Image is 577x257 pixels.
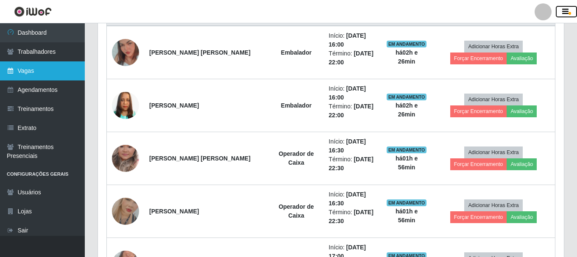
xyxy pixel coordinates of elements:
[450,158,507,170] button: Forçar Encerramento
[281,102,312,109] strong: Embalador
[14,6,52,17] img: CoreUI Logo
[464,41,522,53] button: Adicionar Horas Extra
[112,187,139,235] img: 1756495513119.jpeg
[279,203,314,219] strong: Operador de Caixa
[464,199,522,211] button: Adicionar Horas Extra
[387,41,427,47] span: EM ANDAMENTO
[387,146,427,153] span: EM ANDAMENTO
[329,49,376,67] li: Término:
[149,102,199,109] strong: [PERSON_NAME]
[387,199,427,206] span: EM ANDAMENTO
[112,81,139,130] img: 1753114982332.jpeg
[329,85,366,101] time: [DATE] 16:00
[329,32,366,48] time: [DATE] 16:00
[329,137,376,155] li: Início:
[329,155,376,173] li: Término:
[450,105,507,117] button: Forçar Encerramento
[329,190,376,208] li: Início:
[396,102,418,118] strong: há 02 h e 26 min
[281,49,312,56] strong: Embalador
[450,53,507,64] button: Forçar Encerramento
[329,102,376,120] li: Término:
[507,158,537,170] button: Avaliação
[329,84,376,102] li: Início:
[396,155,418,171] strong: há 01 h e 56 min
[464,146,522,158] button: Adicionar Horas Extra
[329,138,366,154] time: [DATE] 16:30
[329,31,376,49] li: Início:
[464,94,522,105] button: Adicionar Horas Extra
[329,208,376,226] li: Término:
[507,211,537,223] button: Avaliação
[149,155,251,162] strong: [PERSON_NAME] [PERSON_NAME]
[396,208,418,224] strong: há 01 h e 56 min
[396,49,418,65] strong: há 02 h e 26 min
[279,150,314,166] strong: Operador de Caixa
[112,28,139,77] img: 1699494731109.jpeg
[387,94,427,100] span: EM ANDAMENTO
[112,134,139,182] img: 1705100685258.jpeg
[329,191,366,207] time: [DATE] 16:30
[507,53,537,64] button: Avaliação
[450,211,507,223] button: Forçar Encerramento
[149,208,199,215] strong: [PERSON_NAME]
[149,49,251,56] strong: [PERSON_NAME] [PERSON_NAME]
[507,105,537,117] button: Avaliação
